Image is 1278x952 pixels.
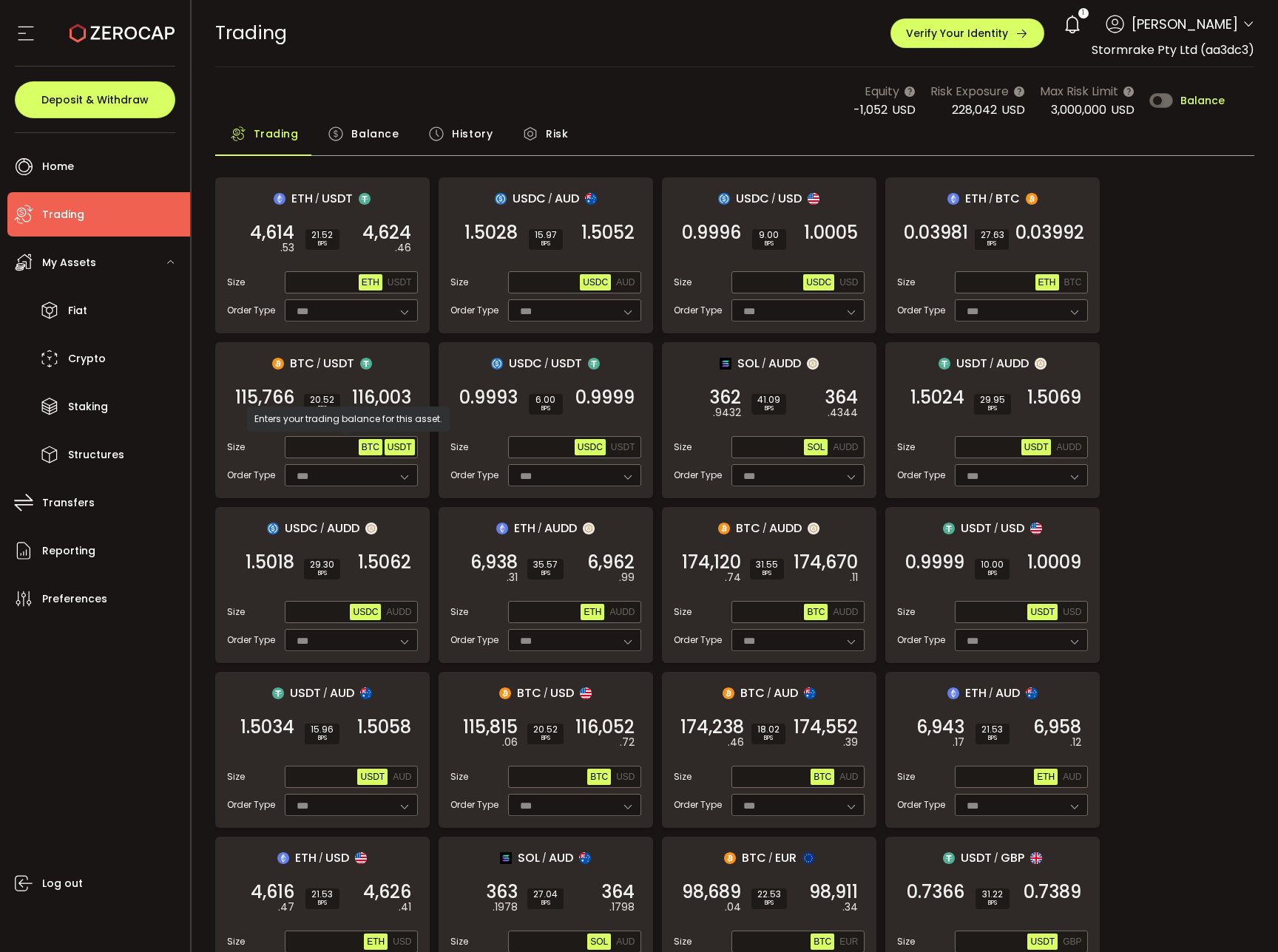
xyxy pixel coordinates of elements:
[513,189,546,208] span: USDC
[538,522,542,535] em: /
[1033,720,1081,735] span: 6,958
[320,522,325,535] em: /
[619,570,635,585] em: .99
[763,522,767,535] em: /
[575,390,635,405] span: 0.9999
[1001,101,1025,118] span: USD
[580,274,611,290] button: USDC
[830,439,861,455] button: AUDD
[583,523,595,534] img: zuPXiwguUFiBOIQyqLOiXsnnNitlx7q4LCwEbLHADjIpTka+Lip0HH8D0VTrd02z+wEAAAAASUVORK5CYII=
[1027,390,1081,405] span: 1.5069
[533,560,558,569] span: 35.57
[588,358,600,370] img: usdt_portfolio.svg
[1038,277,1056,288] span: ETH
[42,252,96,273] span: My Assets
[839,277,858,288] span: USD
[496,523,508,534] img: eth_portfolio.svg
[42,540,95,562] span: Reporting
[450,304,498,317] span: Order Type
[535,239,557,248] i: BPS
[897,276,915,289] span: Size
[68,348,106,370] span: Crypto
[240,720,294,735] span: 1.5034
[811,769,834,785] button: BTC
[551,354,582,373] span: USDT
[980,404,1005,413] i: BPS
[575,439,606,455] button: USDC
[533,734,558,743] i: BPS
[1056,442,1081,452] span: AUDD
[839,772,858,782] span: AUD
[762,357,766,370] em: /
[613,934,638,950] button: AUD
[836,274,861,290] button: USD
[68,396,108,418] span: Staking
[989,687,993,700] em: /
[291,189,313,208] span: ETH
[897,633,945,647] span: Order Type
[450,276,468,289] span: Size
[674,605,692,619] span: Size
[825,390,858,405] span: 364
[250,225,294,240] span: 4,614
[778,189,802,208] span: USD
[892,101,916,118] span: USD
[452,119,493,149] span: History
[359,439,382,455] button: BTC
[450,469,498,482] span: Order Type
[814,936,831,947] span: BTC
[981,560,1004,569] span: 10.00
[495,193,507,205] img: usdc_portfolio.svg
[352,390,411,405] span: 116,003
[327,519,359,537] span: AUDD
[227,276,245,289] span: Size
[981,734,1004,743] i: BPS
[311,239,334,248] i: BPS
[280,240,294,256] em: .53
[68,300,87,322] span: Fiat
[613,769,638,785] button: USD
[393,772,411,782] span: AUD
[814,772,831,782] span: BTC
[311,231,334,239] span: 21.52
[285,519,318,537] span: USDC
[390,934,414,950] button: USD
[1035,274,1059,290] button: ETH
[330,684,354,702] span: AUD
[981,239,1003,248] i: BPS
[41,95,149,105] span: Deposit & Withdraw
[723,687,734,699] img: btc_portfolio.svg
[583,277,608,288] span: USDC
[757,404,780,413] i: BPS
[756,569,778,578] i: BPS
[590,772,608,782] span: BTC
[804,225,858,240] span: 1.0005
[590,936,608,947] span: SOL
[227,441,245,454] span: Size
[360,687,372,699] img: aud_portfolio.svg
[388,442,412,452] span: USDT
[804,687,816,699] img: aud_portfolio.svg
[464,225,518,240] span: 1.5028
[897,469,945,482] span: Order Type
[277,852,289,864] img: eth_portfolio.svg
[981,569,1004,578] i: BPS
[995,684,1020,702] span: AUD
[830,604,861,620] button: AUDD
[939,358,950,370] img: usdt_portfolio.svg
[581,604,604,620] button: ETH
[910,390,964,405] span: 1.5024
[853,101,887,118] span: -1,052
[1030,852,1042,864] img: gbp_portfolio.svg
[311,725,334,734] span: 15.96
[757,734,780,743] i: BPS
[310,560,334,569] span: 29.30
[533,725,558,734] span: 20.52
[965,684,987,702] span: ETH
[989,192,993,205] em: /
[68,444,124,466] span: Structures
[42,492,95,514] span: Transfers
[1092,41,1254,58] span: Stormrake Pty Ltd (aa3dc3)
[981,231,1003,239] span: 27.63
[995,189,1020,208] span: BTC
